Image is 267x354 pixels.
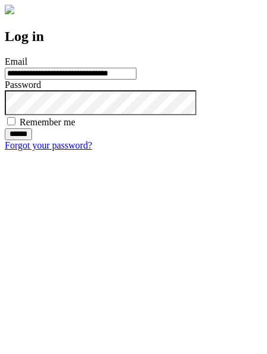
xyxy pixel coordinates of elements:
[5,80,41,90] label: Password
[5,5,14,14] img: logo-4e3dc11c47720685a147b03b5a06dd966a58ff35d612b21f08c02c0306f2b779.png
[5,29,262,45] h2: Log in
[20,117,75,127] label: Remember me
[5,56,27,67] label: Email
[5,140,92,150] a: Forgot your password?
